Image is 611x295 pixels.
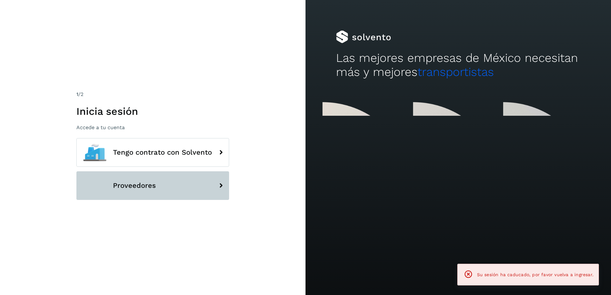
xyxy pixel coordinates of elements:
[76,171,229,200] button: Proveedores
[76,105,229,117] h1: Inicia sesión
[76,124,229,130] p: Accede a tu cuenta
[418,65,494,79] span: transportistas
[336,51,580,79] h2: Las mejores empresas de México necesitan más y mejores
[76,138,229,167] button: Tengo contrato con Solvento
[76,91,229,98] div: /2
[113,182,156,189] span: Proveedores
[76,91,78,97] span: 1
[477,272,593,277] span: Su sesión ha caducado, por favor vuelva a ingresar.
[113,149,212,156] span: Tengo contrato con Solvento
